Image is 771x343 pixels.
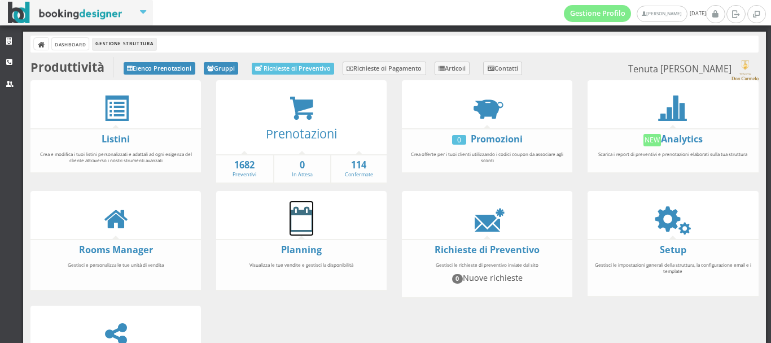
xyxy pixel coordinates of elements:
div: Gestisci le richieste di preventivo inviate dal sito [402,257,572,294]
a: Promozioni [471,133,523,145]
small: Tenuta [PERSON_NAME] [628,60,758,80]
div: Crea offerte per i tuoi clienti utilizzando i codici coupon da associare agli sconti [402,146,572,169]
a: Prenotazioni [266,125,337,142]
b: Produttività [30,59,104,75]
strong: 0 [274,159,330,172]
h4: Nuove richieste [407,273,567,283]
a: Articoli [435,62,470,75]
a: 114Confermate [331,159,387,179]
div: 0 [452,135,466,145]
div: Scarica i report di preventivi e prenotazioni elaborati sulla tua struttura [588,146,758,169]
div: New [643,134,662,146]
strong: 1682 [216,159,273,172]
a: Listini [102,133,130,145]
div: Crea e modifica i tuoi listini personalizzati e adattali ad ogni esigenza del cliente attraverso ... [30,146,201,169]
a: Planning [281,244,322,256]
a: 0In Attesa [274,159,330,179]
a: Richieste di Preventivo [252,63,334,75]
div: Gestisci e personalizza le tue unità di vendita [30,257,201,286]
div: Visualizza le tue vendite e gestisci la disponibilità [216,257,387,286]
a: Rooms Manager [79,244,153,256]
img: BookingDesigner.com [8,2,122,24]
a: Richieste di Preventivo [435,244,540,256]
li: Gestione Struttura [93,38,156,50]
a: NewAnalytics [643,133,703,145]
img: c17ce5f8a98d11e9805da647fc135771.png [731,60,758,80]
a: Gruppi [204,62,239,75]
span: 0 [452,274,463,283]
strong: 114 [331,159,387,172]
a: 1682Preventivi [216,159,273,179]
a: [PERSON_NAME] [637,6,687,22]
div: Gestisci le impostazioni generali della struttura, la configurazione email e i template [588,257,758,293]
span: [DATE] [564,5,706,22]
a: Gestione Profilo [564,5,632,22]
a: Richieste di Pagamento [343,62,426,75]
a: Contatti [483,62,522,75]
a: Elenco Prenotazioni [124,62,195,75]
a: Dashboard [52,38,89,50]
a: Setup [660,244,686,256]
